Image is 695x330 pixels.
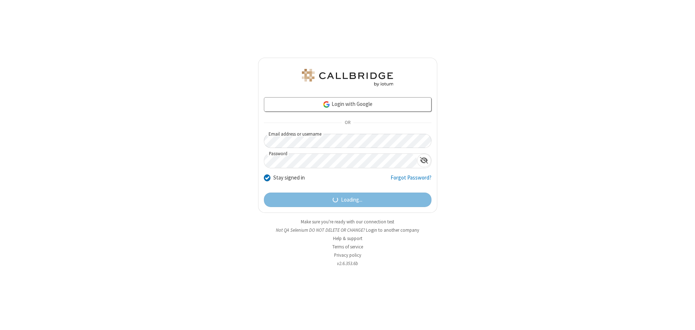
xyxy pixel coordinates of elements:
a: Forgot Password? [391,174,431,187]
button: Login to another company [366,227,419,234]
div: Show password [417,154,431,167]
input: Email address or username [264,134,431,148]
img: QA Selenium DO NOT DELETE OR CHANGE [300,69,395,86]
button: Loading... [264,193,431,207]
li: Not QA Selenium DO NOT DELETE OR CHANGE? [258,227,437,234]
span: OR [342,118,353,128]
a: Make sure you're ready with our connection test [301,219,394,225]
label: Stay signed in [273,174,305,182]
a: Login with Google [264,97,431,112]
a: Privacy policy [334,252,361,258]
a: Help & support [333,235,362,242]
a: Terms of service [332,244,363,250]
li: v2.6.353.6b [258,260,437,267]
span: Loading... [341,196,362,204]
input: Password [264,154,417,168]
img: google-icon.png [323,100,330,108]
